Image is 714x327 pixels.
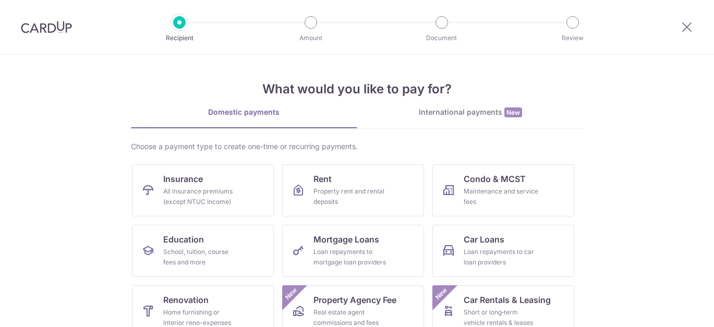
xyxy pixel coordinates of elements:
[313,294,396,306] span: Property Agency Fee
[357,107,584,118] div: International payments
[131,141,584,152] div: Choose a payment type to create one-time or recurring payments.
[432,225,574,277] a: Car LoansLoan repayments to car loan providers
[313,173,332,185] span: Rent
[464,233,504,246] span: Car Loans
[432,164,574,216] a: Condo & MCSTMaintenance and service fees
[313,233,379,246] span: Mortgage Loans
[272,33,349,43] p: Amount
[163,247,238,268] div: School, tuition, course fees and more
[464,294,551,306] span: Car Rentals & Leasing
[131,80,584,99] h4: What would you like to pay for?
[464,247,539,268] div: Loan repayments to car loan providers
[403,33,480,43] p: Document
[141,33,218,43] p: Recipient
[163,173,203,185] span: Insurance
[282,225,424,277] a: Mortgage LoansLoan repayments to mortgage loan providers
[282,164,424,216] a: RentProperty rent and rental deposits
[21,21,72,33] img: CardUp
[163,233,204,246] span: Education
[534,33,611,43] p: Review
[132,164,274,216] a: InsuranceAll insurance premiums (except NTUC Income)
[313,247,389,268] div: Loan repayments to mortgage loan providers
[131,107,357,117] div: Domestic payments
[464,173,526,185] span: Condo & MCST
[282,285,299,302] span: New
[132,225,274,277] a: EducationSchool, tuition, course fees and more
[432,285,450,302] span: New
[313,186,389,207] div: Property rent and rental deposits
[163,294,209,306] span: Renovation
[464,186,539,207] div: Maintenance and service fees
[504,107,522,117] span: New
[163,186,238,207] div: All insurance premiums (except NTUC Income)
